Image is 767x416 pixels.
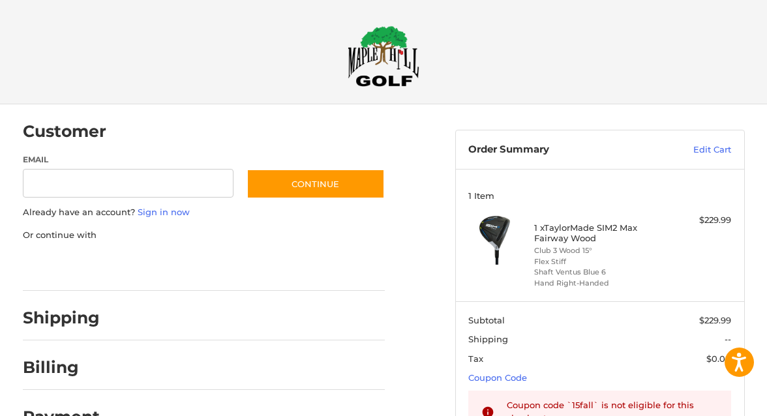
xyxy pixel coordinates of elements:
p: Already have an account? [23,206,385,219]
li: Hand Right-Handed [534,278,663,289]
span: Subtotal [468,315,505,325]
li: Club 3 Wood 15° [534,245,663,256]
span: $229.99 [699,315,731,325]
a: Coupon Code [468,372,527,383]
p: Or continue with [23,229,385,242]
a: Sign in now [138,207,190,217]
span: -- [725,334,731,344]
h2: Billing [23,357,99,378]
img: Maple Hill Golf [348,25,419,87]
button: Continue [247,169,385,199]
h2: Shipping [23,308,100,328]
span: Tax [468,353,483,364]
h3: Order Summary [468,143,647,156]
a: Edit Cart [648,143,731,156]
label: Email [23,154,234,166]
iframe: PayPal-paypal [18,254,116,278]
iframe: PayPal-paylater [129,254,227,278]
h2: Customer [23,121,106,141]
li: Flex Stiff [534,256,663,267]
iframe: PayPal-venmo [239,254,337,278]
h4: 1 x TaylorMade SIM2 Max Fairway Wood [534,222,663,244]
span: $0.00 [706,353,731,364]
li: Shaft Ventus Blue 6 [534,267,663,278]
span: Shipping [468,334,508,344]
h3: 1 Item [468,190,731,201]
div: $229.99 [665,214,731,227]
